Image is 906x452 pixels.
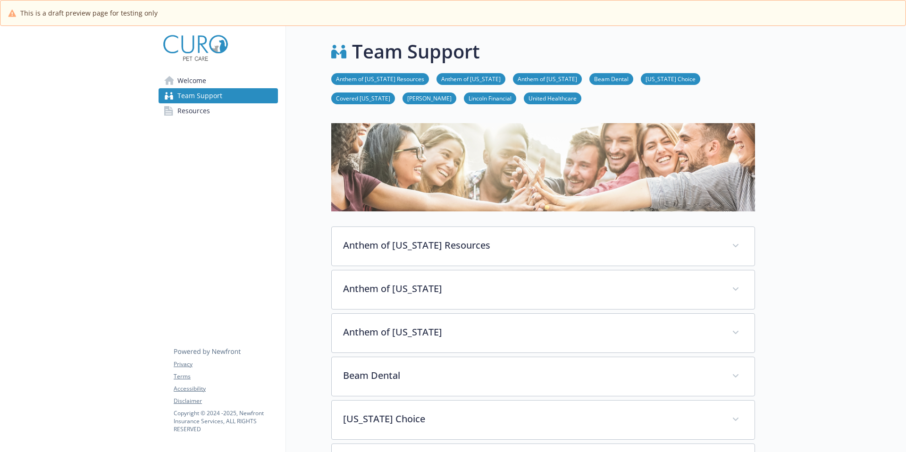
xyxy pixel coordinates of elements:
[332,270,755,309] div: Anthem of [US_STATE]
[343,412,721,426] p: [US_STATE] Choice
[20,8,158,18] span: This is a draft preview page for testing only
[343,238,721,252] p: Anthem of [US_STATE] Resources
[174,385,277,393] a: Accessibility
[352,37,480,66] h1: Team Support
[524,93,581,102] a: United Healthcare
[332,314,755,352] div: Anthem of [US_STATE]
[464,93,516,102] a: Lincoln Financial
[513,74,582,83] a: Anthem of [US_STATE]
[174,409,277,433] p: Copyright © 2024 - 2025 , Newfront Insurance Services, ALL RIGHTS RESERVED
[332,227,755,266] div: Anthem of [US_STATE] Resources
[159,103,278,118] a: Resources
[331,74,429,83] a: Anthem of [US_STATE] Resources
[177,73,206,88] span: Welcome
[641,74,700,83] a: [US_STATE] Choice
[174,360,277,368] a: Privacy
[331,123,755,211] img: team support page banner
[403,93,456,102] a: [PERSON_NAME]
[343,368,721,383] p: Beam Dental
[343,282,721,296] p: Anthem of [US_STATE]
[343,325,721,339] p: Anthem of [US_STATE]
[174,397,277,405] a: Disclaimer
[159,88,278,103] a: Team Support
[331,93,395,102] a: Covered [US_STATE]
[332,357,755,396] div: Beam Dental
[174,372,277,381] a: Terms
[177,103,210,118] span: Resources
[436,74,505,83] a: Anthem of [US_STATE]
[589,74,633,83] a: Beam Dental
[177,88,222,103] span: Team Support
[332,401,755,439] div: [US_STATE] Choice
[159,73,278,88] a: Welcome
